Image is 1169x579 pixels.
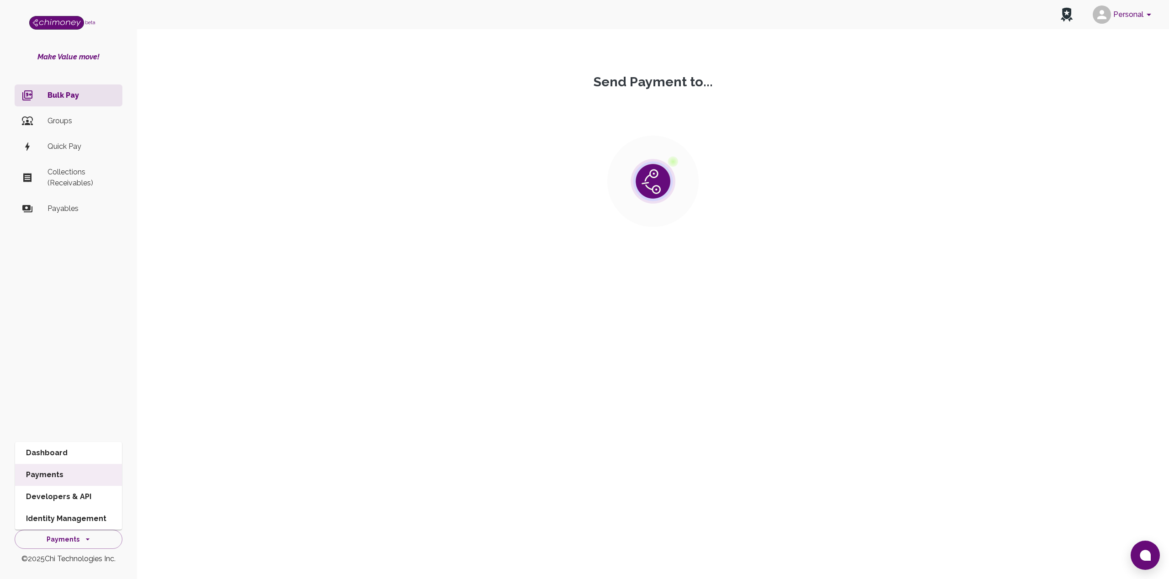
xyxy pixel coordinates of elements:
li: Dashboard [15,442,122,464]
p: Payables [47,203,115,214]
p: Collections (Receivables) [47,167,115,189]
button: account of current user [1089,3,1158,26]
img: public [607,136,699,227]
button: Payments [15,530,122,549]
li: Identity Management [15,508,122,530]
li: Payments [15,464,122,486]
li: Developers & API [15,486,122,508]
p: Groups [47,116,115,126]
button: Open chat window [1131,541,1160,570]
span: beta [85,20,95,25]
p: Bulk Pay [47,90,115,101]
img: Logo [29,16,84,30]
p: Send Payment to... [144,74,1162,90]
p: Quick Pay [47,141,115,152]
